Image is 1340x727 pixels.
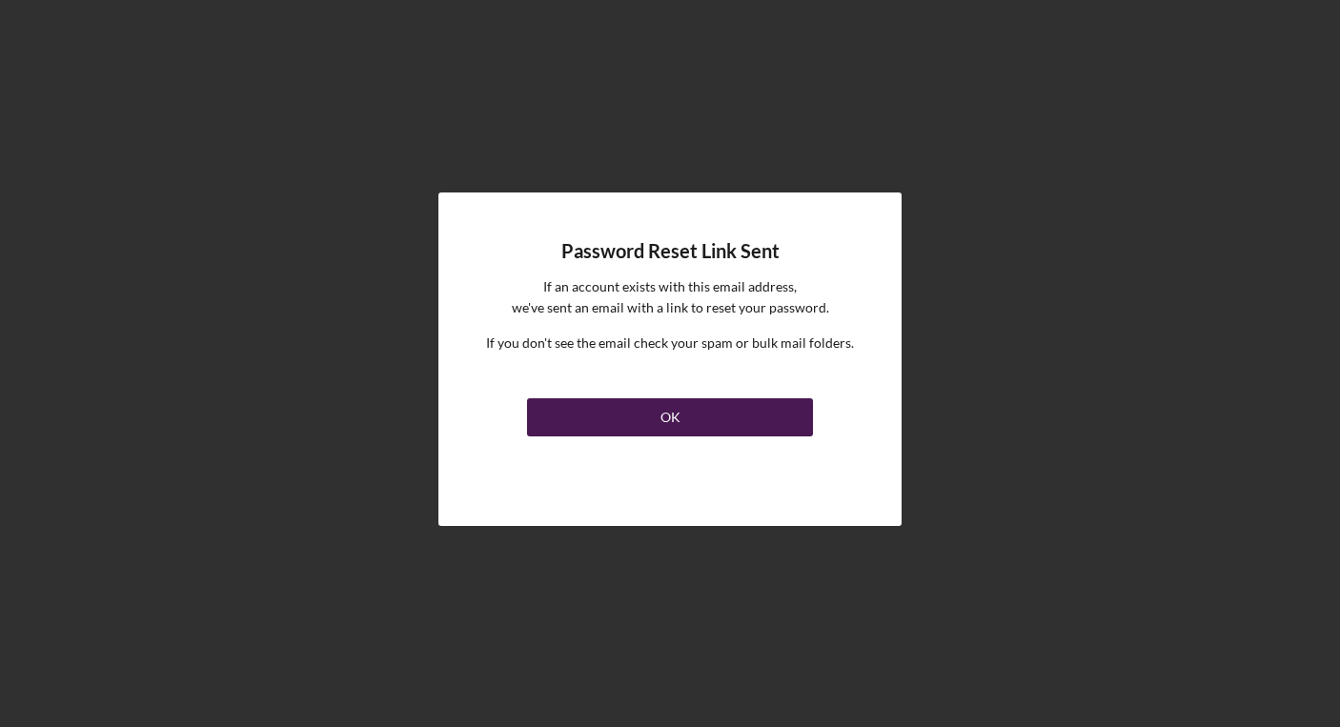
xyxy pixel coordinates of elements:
h4: Password Reset Link Sent [561,240,780,262]
div: OK [660,398,680,436]
p: If an account exists with this email address, we've sent an email with a link to reset your passw... [512,276,829,319]
button: OK [527,398,813,436]
p: If you don't see the email check your spam or bulk mail folders. [486,333,854,353]
a: OK [527,391,813,436]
